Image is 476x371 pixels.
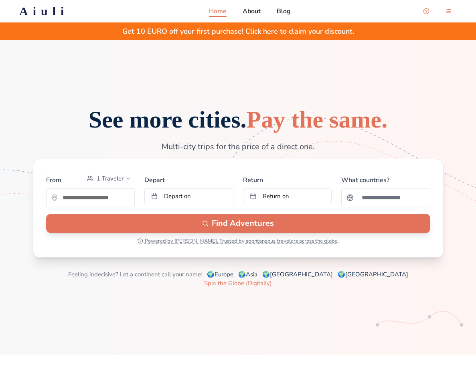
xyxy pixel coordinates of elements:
[243,188,332,204] button: Return on
[277,6,291,16] a: Blog
[103,141,373,152] p: Multi-city trips for the price of a direct one.
[357,190,425,206] input: Search for a country
[6,4,81,18] a: Aiuli
[204,279,272,287] a: Spin the Globe (Digitally)
[97,174,124,182] span: 1 Traveler
[46,214,430,233] button: Find Adventures
[262,270,333,278] a: 🌍[GEOGRAPHIC_DATA]
[144,188,233,204] button: Depart on
[209,6,227,16] a: Home
[243,6,261,16] a: About
[263,192,289,200] span: Return on
[338,270,408,278] a: 🌍[GEOGRAPHIC_DATA]
[144,172,233,185] label: Depart
[247,106,388,133] span: Pay the same.
[341,172,430,185] label: What countries?
[243,172,332,185] label: Return
[164,192,191,200] span: Depart on
[418,3,434,19] button: Open support chat
[19,4,69,18] h2: Aiuli
[84,172,135,185] button: Select passengers
[46,175,61,185] label: From
[207,270,233,278] a: 🌍Europe
[238,270,257,278] a: 🌍Asia
[68,270,202,278] span: Feeling indecisive? Let a continent call your name:
[145,238,339,244] span: Powered by [PERSON_NAME]. Trusted by spontaneous travelers across the globe.
[441,3,457,19] button: menu-button
[138,238,339,244] button: Powered by [PERSON_NAME]. Trusted by spontaneous travelers across the globe.
[89,106,387,133] span: See more cities.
